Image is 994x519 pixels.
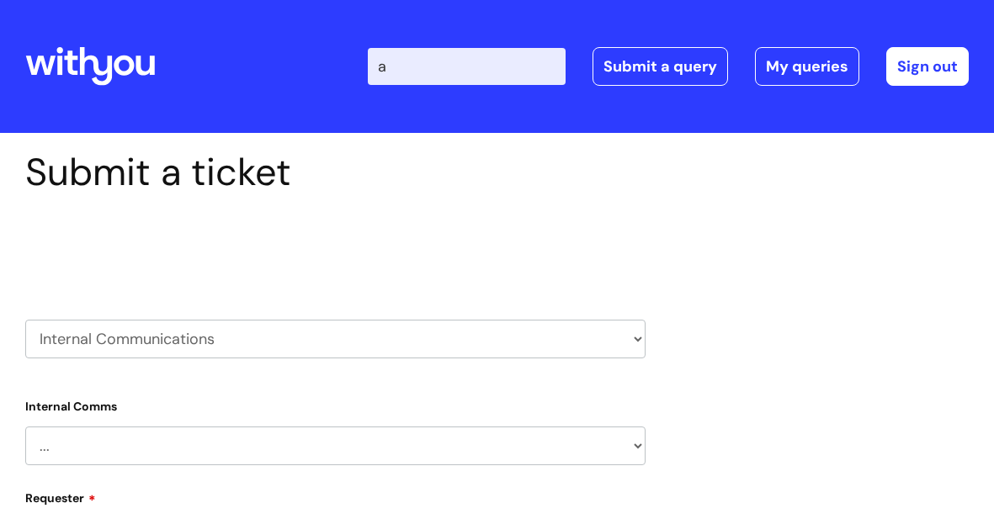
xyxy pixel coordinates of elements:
[755,47,859,86] a: My queries
[25,234,646,265] h2: Select issue type
[886,47,969,86] a: Sign out
[368,48,566,85] input: Search
[593,47,728,86] a: Submit a query
[25,485,646,506] label: Requester
[368,47,969,86] div: | -
[25,396,646,414] label: Internal Comms
[25,150,646,195] h1: Submit a ticket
